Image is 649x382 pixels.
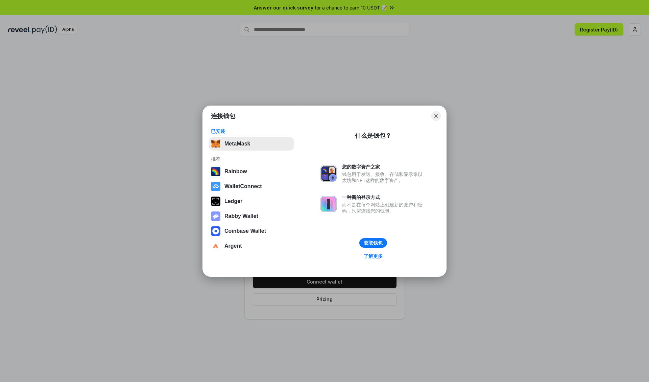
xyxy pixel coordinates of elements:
[359,238,387,248] button: 获取钱包
[224,198,242,204] div: Ledger
[342,202,426,214] div: 而不是在每个网站上创建新的账户和密码，只需连接您的钱包。
[209,209,294,223] button: Rabby Wallet
[209,165,294,178] button: Rainbow
[209,239,294,253] button: Argent
[224,243,242,249] div: Argent
[355,132,391,140] div: 什么是钱包？
[209,137,294,151] button: MetaMask
[342,194,426,200] div: 一种新的登录方式
[224,168,247,175] div: Rainbow
[320,165,337,182] img: svg+xml,%3Csvg%20xmlns%3D%22http%3A%2F%2Fwww.w3.org%2F2000%2Fsvg%22%20fill%3D%22none%22%20viewBox...
[209,180,294,193] button: WalletConnect
[211,139,220,149] img: svg+xml,%3Csvg%20fill%3D%22none%22%20height%3D%2233%22%20viewBox%3D%220%200%2035%2033%22%20width%...
[211,182,220,191] img: svg+xml,%3Csvg%20width%3D%2228%22%20height%3D%2228%22%20viewBox%3D%220%200%2028%2028%22%20fill%3D...
[209,224,294,238] button: Coinbase Wallet
[211,167,220,176] img: svg+xml,%3Csvg%20width%3D%22120%22%20height%3D%22120%22%20viewBox%3D%220%200%20120%20120%22%20fil...
[211,241,220,251] img: svg+xml,%3Csvg%20width%3D%2228%22%20height%3D%2228%22%20viewBox%3D%220%200%2028%2028%22%20fill%3D...
[211,197,220,206] img: svg+xml,%3Csvg%20xmlns%3D%22http%3A%2F%2Fwww.w3.org%2F2000%2Fsvg%22%20width%3D%2228%22%20height%3...
[320,196,337,212] img: svg+xml,%3Csvg%20xmlns%3D%22http%3A%2F%2Fwww.w3.org%2F2000%2Fsvg%22%20fill%3D%22none%22%20viewBox...
[342,164,426,170] div: 您的数字资产之家
[360,252,387,261] a: 了解更多
[211,156,292,162] div: 推荐
[342,171,426,183] div: 钱包用于发送、接收、存储和显示像以太坊和NFT这样的数字资产。
[224,183,262,189] div: WalletConnect
[431,111,441,121] button: Close
[211,128,292,134] div: 已安装
[224,228,266,234] div: Coinbase Wallet
[364,253,383,259] div: 了解更多
[211,226,220,236] img: svg+xml,%3Csvg%20width%3D%2228%22%20height%3D%2228%22%20viewBox%3D%220%200%2028%2028%22%20fill%3D...
[224,141,250,147] div: MetaMask
[211,211,220,221] img: svg+xml,%3Csvg%20xmlns%3D%22http%3A%2F%2Fwww.w3.org%2F2000%2Fsvg%22%20fill%3D%22none%22%20viewBox...
[211,112,235,120] h1: 连接钱包
[364,240,383,246] div: 获取钱包
[209,195,294,208] button: Ledger
[224,213,258,219] div: Rabby Wallet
